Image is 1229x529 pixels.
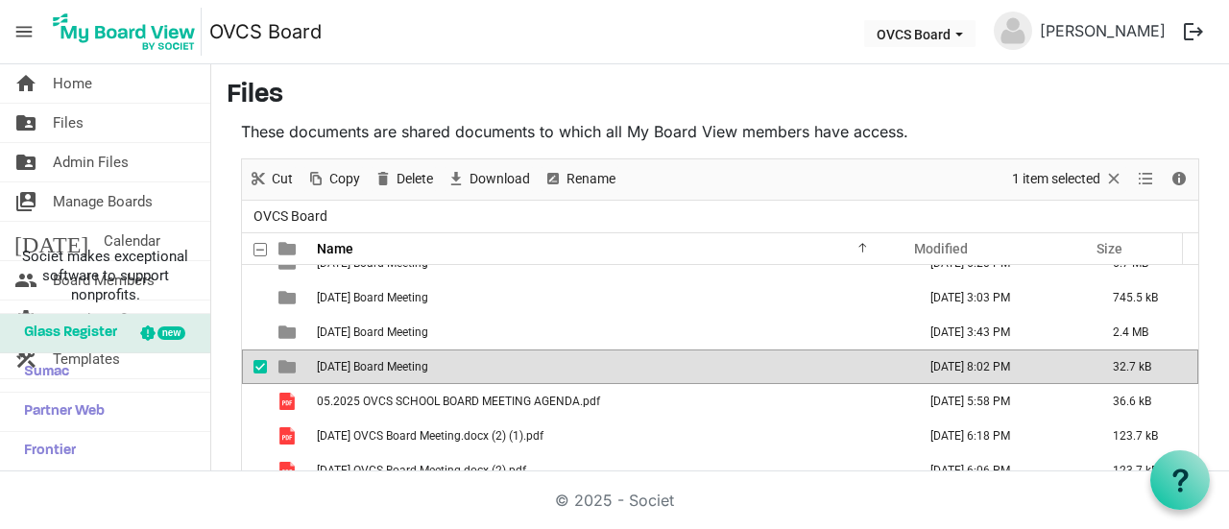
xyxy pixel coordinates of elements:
[565,167,617,191] span: Rename
[1096,241,1122,256] span: Size
[242,453,267,488] td: checkbox
[270,167,295,191] span: Cut
[468,167,532,191] span: Download
[367,159,440,200] div: Delete
[53,64,92,103] span: Home
[311,349,910,384] td: 2025-08-17 Board Meeting is template cell column header Name
[1130,159,1163,200] div: View
[14,64,37,103] span: home
[14,353,69,392] span: Sumac
[250,204,331,228] span: OVCS Board
[311,384,910,419] td: 05.2025 OVCS SCHOOL BOARD MEETING AGENDA.pdf is template cell column header Name
[1093,453,1198,488] td: 123.7 kB is template cell column header Size
[1093,349,1198,384] td: 32.7 kB is template cell column header Size
[1093,384,1198,419] td: 36.6 kB is template cell column header Size
[47,8,209,56] a: My Board View Logo
[242,384,267,419] td: checkbox
[910,315,1093,349] td: July 28, 2025 3:43 PM column header Modified
[317,464,526,477] span: [DATE] OVCS Board Meeting.docx (2).pdf
[1134,167,1157,191] button: View dropdownbutton
[303,167,364,191] button: Copy
[555,491,674,510] a: © 2025 - Societ
[910,419,1093,453] td: July 15, 2025 6:18 PM column header Modified
[1005,159,1130,200] div: Clear selection
[242,315,267,349] td: checkbox
[864,20,976,47] button: OVCS Board dropdownbutton
[311,453,910,488] td: 2025-04-15 OVCS Board Meeting.docx (2).pdf is template cell column header Name
[1173,12,1214,52] button: logout
[311,419,910,453] td: 2025-04-15 OVCS Board Meeting.docx (2) (1).pdf is template cell column header Name
[53,104,84,142] span: Files
[440,159,537,200] div: Download
[267,315,311,349] td: is template cell column header type
[1167,167,1193,191] button: Details
[14,222,88,260] span: [DATE]
[1093,419,1198,453] td: 123.7 kB is template cell column header Size
[317,256,428,270] span: [DATE] Board Meeting
[242,419,267,453] td: checkbox
[914,241,968,256] span: Modified
[1163,159,1195,200] div: Details
[1032,12,1173,50] a: [PERSON_NAME]
[14,143,37,181] span: folder_shared
[910,384,1093,419] td: July 15, 2025 5:58 PM column header Modified
[1093,315,1198,349] td: 2.4 MB is template cell column header Size
[300,159,367,200] div: Copy
[246,167,297,191] button: Cut
[267,384,311,419] td: is template cell column header type
[1009,167,1127,191] button: Selection
[311,315,910,349] td: 2025-07-15 Board Meeting is template cell column header Name
[910,453,1093,488] td: July 15, 2025 6:06 PM column header Modified
[1010,167,1102,191] span: 1 item selected
[267,453,311,488] td: is template cell column header type
[6,13,42,50] span: menu
[910,349,1093,384] td: August 16, 2025 8:02 PM column header Modified
[317,291,428,304] span: [DATE] Board Meeting
[14,182,37,221] span: switch_account
[242,159,300,200] div: Cut
[14,393,105,431] span: Partner Web
[994,12,1032,50] img: no-profile-picture.svg
[267,419,311,453] td: is template cell column header type
[9,247,202,304] span: Societ makes exceptional software to support nonprofits.
[242,349,267,384] td: checkbox
[444,167,534,191] button: Download
[311,280,910,315] td: 2025-05-20 Board Meeting is template cell column header Name
[317,241,353,256] span: Name
[209,12,322,51] a: OVCS Board
[317,395,600,408] span: 05.2025 OVCS SCHOOL BOARD MEETING AGENDA.pdf
[317,325,428,339] span: [DATE] Board Meeting
[317,360,428,373] span: [DATE] Board Meeting
[104,222,160,260] span: Calendar
[14,314,117,352] span: Glass Register
[242,280,267,315] td: checkbox
[1093,280,1198,315] td: 745.5 kB is template cell column header Size
[47,8,202,56] img: My Board View Logo
[537,159,622,200] div: Rename
[157,326,185,340] div: new
[14,104,37,142] span: folder_shared
[267,280,311,315] td: is template cell column header type
[227,80,1214,112] h3: Files
[371,167,437,191] button: Delete
[14,432,76,470] span: Frontier
[267,349,311,384] td: is template cell column header type
[53,182,153,221] span: Manage Boards
[395,167,435,191] span: Delete
[241,120,1199,143] p: These documents are shared documents to which all My Board View members have access.
[317,429,543,443] span: [DATE] OVCS Board Meeting.docx (2) (1).pdf
[327,167,362,191] span: Copy
[53,143,129,181] span: Admin Files
[910,280,1093,315] td: May 19, 2025 3:03 PM column header Modified
[541,167,619,191] button: Rename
